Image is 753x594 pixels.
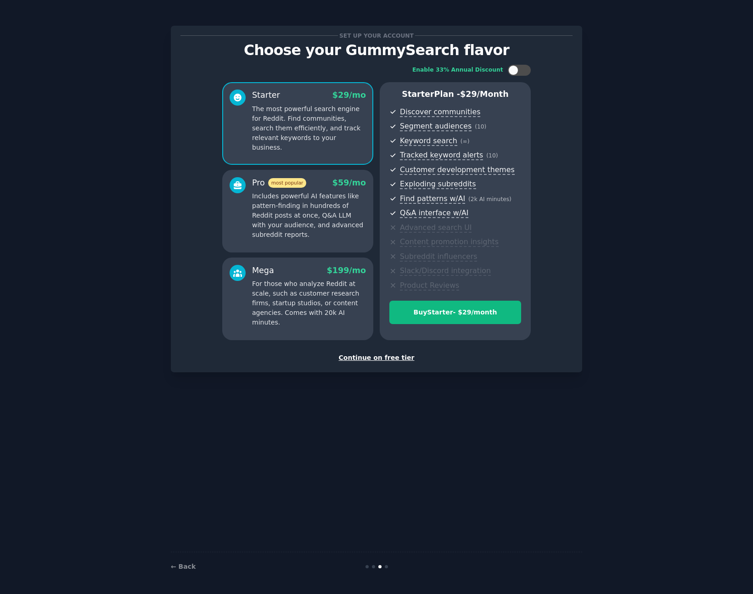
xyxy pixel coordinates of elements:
button: BuyStarter- $29/month [389,301,521,324]
div: Starter [252,90,280,101]
span: Discover communities [400,107,480,117]
span: Advanced search UI [400,223,472,233]
span: most popular [268,178,307,188]
span: Find patterns w/AI [400,194,465,204]
span: ( ∞ ) [461,138,470,145]
div: Mega [252,265,274,276]
span: Customer development themes [400,165,515,175]
span: $ 59 /mo [332,178,366,187]
span: ( 2k AI minutes ) [468,196,511,202]
span: Segment audiences [400,122,472,131]
span: Subreddit influencers [400,252,477,262]
p: Starter Plan - [389,89,521,100]
span: ( 10 ) [486,152,498,159]
p: Includes powerful AI features like pattern-finding in hundreds of Reddit posts at once, Q&A LLM w... [252,191,366,240]
span: $ 29 /mo [332,90,366,100]
span: Set up your account [338,31,416,40]
span: Tracked keyword alerts [400,151,483,160]
div: Pro [252,177,306,189]
span: Content promotion insights [400,237,499,247]
div: Continue on free tier [180,353,573,363]
div: Buy Starter - $ 29 /month [390,308,521,317]
span: Q&A interface w/AI [400,208,468,218]
a: ← Back [171,563,196,570]
span: Keyword search [400,136,457,146]
span: $ 29 /month [460,90,509,99]
p: Choose your GummySearch flavor [180,42,573,58]
div: Enable 33% Annual Discount [412,66,503,74]
span: Exploding subreddits [400,179,476,189]
span: $ 199 /mo [327,266,366,275]
span: Slack/Discord integration [400,266,491,276]
p: For those who analyze Reddit at scale, such as customer research firms, startup studios, or conte... [252,279,366,327]
span: Product Reviews [400,281,459,291]
p: The most powerful search engine for Reddit. Find communities, search them efficiently, and track ... [252,104,366,152]
span: ( 10 ) [475,123,486,130]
